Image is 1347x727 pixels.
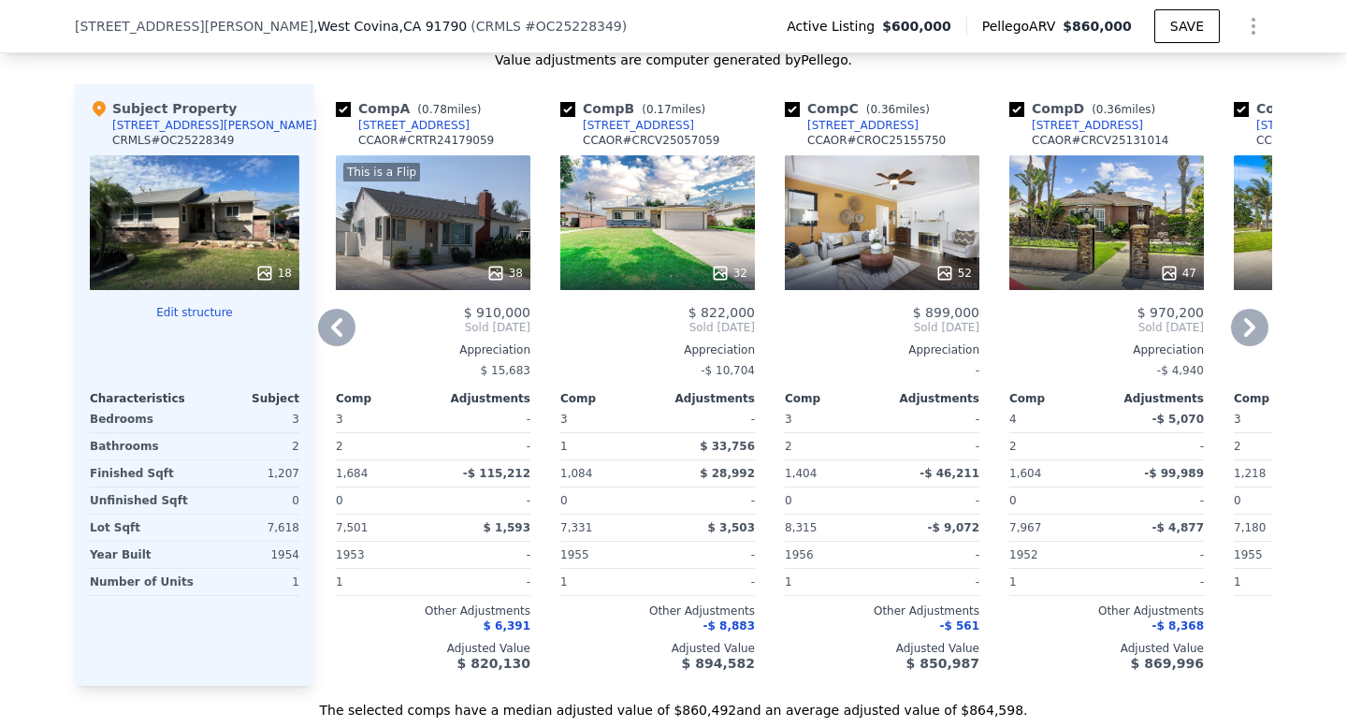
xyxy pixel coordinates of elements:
[433,391,530,406] div: Adjustments
[464,305,530,320] span: $ 910,000
[437,406,530,432] div: -
[661,487,755,514] div: -
[785,494,792,507] span: 0
[708,521,755,534] span: $ 3,503
[560,494,568,507] span: 0
[807,133,946,148] div: CCAOR # CROC25155750
[935,264,972,283] div: 52
[112,133,234,148] div: CRMLS # OC25228349
[336,569,429,595] div: 1
[90,542,191,568] div: Year Built
[198,433,299,459] div: 2
[1152,413,1204,426] span: -$ 5,070
[476,19,521,34] span: CRMLS
[75,17,313,36] span: [STREET_ADDRESS][PERSON_NAME]
[1009,641,1204,656] div: Adjusted Value
[920,467,979,480] span: -$ 46,211
[1234,494,1241,507] span: 0
[437,569,530,595] div: -
[358,133,494,148] div: CCAOR # CRTR24179059
[484,521,530,534] span: $ 1,593
[486,264,523,283] div: 38
[1009,391,1107,406] div: Comp
[785,320,979,335] span: Sold [DATE]
[336,391,433,406] div: Comp
[886,406,979,432] div: -
[437,487,530,514] div: -
[1234,413,1241,426] span: 3
[1032,133,1168,148] div: CCAOR # CRCV25131014
[807,118,919,133] div: [STREET_ADDRESS]
[1131,656,1204,671] span: $ 869,996
[1234,433,1327,459] div: 2
[336,99,488,118] div: Comp A
[560,521,592,534] span: 7,331
[785,467,817,480] span: 1,404
[560,320,755,335] span: Sold [DATE]
[1009,99,1163,118] div: Comp D
[560,391,658,406] div: Comp
[410,103,488,116] span: ( miles)
[1234,542,1327,568] div: 1955
[198,460,299,487] div: 1,207
[560,413,568,426] span: 3
[785,641,979,656] div: Adjusted Value
[913,305,979,320] span: $ 899,000
[882,391,979,406] div: Adjustments
[1009,433,1103,459] div: 2
[1009,118,1143,133] a: [STREET_ADDRESS]
[787,17,882,36] span: Active Listing
[112,118,317,133] div: [STREET_ADDRESS][PERSON_NAME]
[1009,542,1103,568] div: 1952
[198,406,299,432] div: 3
[785,391,882,406] div: Comp
[661,406,755,432] div: -
[422,103,447,116] span: 0.78
[785,99,937,118] div: Comp C
[701,364,755,377] span: -$ 10,704
[90,487,191,514] div: Unfinished Sqft
[785,118,919,133] a: [STREET_ADDRESS]
[437,433,530,459] div: -
[437,542,530,568] div: -
[560,542,654,568] div: 1955
[634,103,713,116] span: ( miles)
[982,17,1064,36] span: Pellego ARV
[785,542,878,568] div: 1956
[343,163,420,182] div: This is a Flip
[785,413,792,426] span: 3
[1032,118,1143,133] div: [STREET_ADDRESS]
[471,17,627,36] div: ( )
[75,686,1272,720] div: The selected comps have a median adjusted value of $860,492 and an average adjusted value of $864...
[560,99,713,118] div: Comp B
[583,133,719,148] div: CCAOR # CRCV25057059
[1110,569,1204,595] div: -
[336,641,530,656] div: Adjusted Value
[1009,320,1204,335] span: Sold [DATE]
[906,656,979,671] span: $ 850,987
[646,103,672,116] span: 0.17
[785,521,817,534] span: 8,315
[1234,391,1331,406] div: Comp
[1009,494,1017,507] span: 0
[859,103,937,116] span: ( miles)
[90,569,194,595] div: Number of Units
[711,264,747,283] div: 32
[703,619,755,632] span: -$ 8,883
[1009,413,1017,426] span: 4
[1144,467,1204,480] span: -$ 99,989
[336,542,429,568] div: 1953
[1063,19,1132,34] span: $860,000
[1234,569,1327,595] div: 1
[688,305,755,320] span: $ 822,000
[560,641,755,656] div: Adjusted Value
[1234,467,1266,480] span: 1,218
[886,569,979,595] div: -
[90,99,237,118] div: Subject Property
[90,515,191,541] div: Lot Sqft
[336,118,470,133] a: [STREET_ADDRESS]
[1110,487,1204,514] div: -
[886,433,979,459] div: -
[484,619,530,632] span: $ 6,391
[358,118,470,133] div: [STREET_ADDRESS]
